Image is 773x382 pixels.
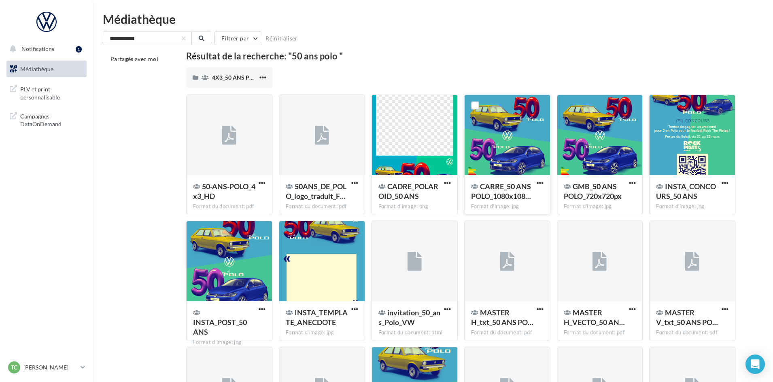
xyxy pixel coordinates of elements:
[471,182,531,200] span: CARRE_50 ANS POLO_1080x1080px
[471,203,544,210] div: Format d'image: jpg
[20,111,83,128] span: Campagnes DataOnDemand
[286,308,348,327] span: INSTA_TEMPLATE_ANECDOTE
[471,308,533,327] span: MASTER H_txt_50 ANS POLO
[193,318,247,336] span: INSTA_POST_50 ANS
[286,329,358,336] div: Format d'image: jpg
[656,329,728,336] div: Format du document: pdf
[76,46,82,53] div: 1
[262,34,301,43] button: Réinitialiser
[5,108,88,131] a: Campagnes DataOnDemand
[378,182,438,200] span: CADRE_POLAROID_50 ANS
[656,203,728,210] div: Format d'image: jpg
[564,329,636,336] div: Format du document: pdf
[20,84,83,101] span: PLV et print personnalisable
[378,308,440,327] span: invitation_50_ans_Polo_VW
[212,74,261,81] span: 4X3_50 ANS POLO
[110,55,158,62] span: Partagés avec moi
[186,52,735,61] div: Résultat de la recherche: "50 ans polo "
[564,182,622,200] span: GMB_50 ANS POLO_720x720px
[20,65,53,72] span: Médiathèque
[6,360,87,375] a: TC [PERSON_NAME]
[378,329,451,336] div: Format du document: html
[5,61,88,78] a: Médiathèque
[378,203,451,210] div: Format d'image: png
[564,203,636,210] div: Format d'image: jpg
[103,13,763,25] div: Médiathèque
[745,355,765,374] div: Open Intercom Messenger
[214,32,262,45] button: Filtrer par
[23,363,77,371] p: [PERSON_NAME]
[193,203,265,210] div: Format du document: pdf
[564,308,625,327] span: MASTER H_VECTO_50 ANS POLO.
[193,339,265,346] div: Format d'image: jpg
[193,182,255,200] span: 50-ANS-POLO_4x3_HD
[5,40,85,57] button: Notifications 1
[286,182,346,200] span: 50ANS_DE_POLO_logo_traduit_FR_noir
[656,182,716,200] span: INSTA_CONCOURS_50 ANS
[5,80,88,104] a: PLV et print personnalisable
[471,329,544,336] div: Format du document: pdf
[11,363,17,371] span: TC
[656,308,718,327] span: MASTER V_txt_50 ANS POLO.
[21,45,54,52] span: Notifications
[286,203,358,210] div: Format du document: pdf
